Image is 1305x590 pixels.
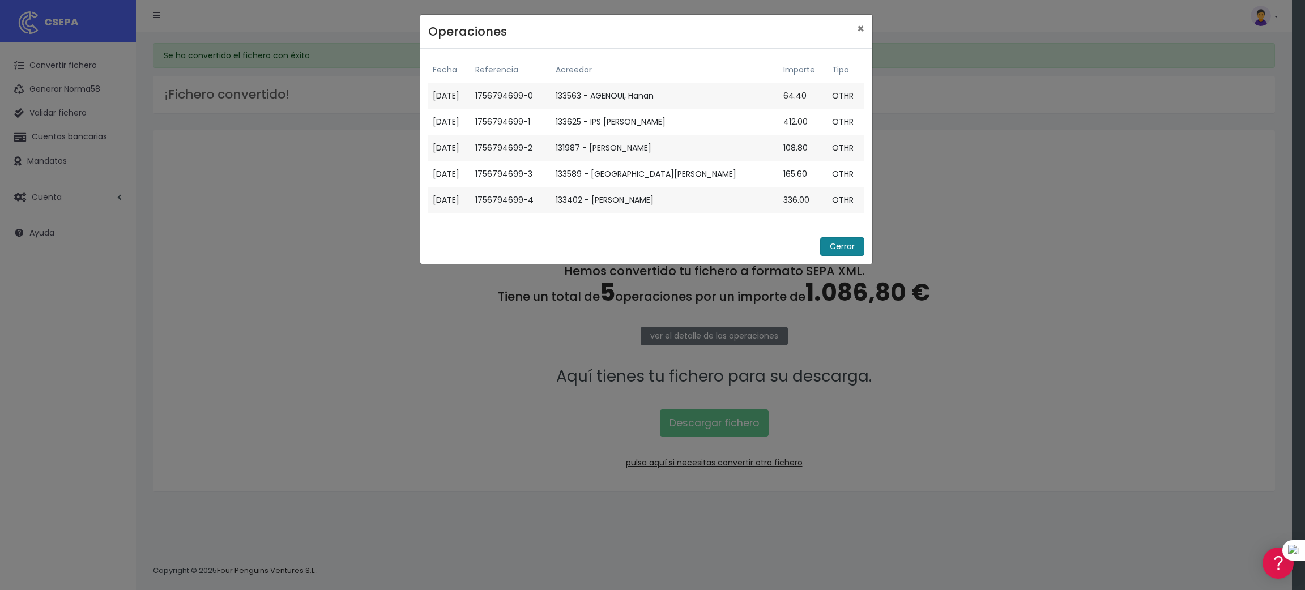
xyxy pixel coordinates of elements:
td: [DATE] [428,161,471,187]
td: OTHR [828,187,864,213]
td: 1756794699-3 [471,161,552,187]
td: 412.00 [779,109,828,135]
td: 165.60 [779,161,828,187]
button: Cerrar [820,237,864,256]
th: Importe [779,57,828,83]
td: 133625 - IPS [PERSON_NAME] [551,109,778,135]
a: General [11,243,215,260]
td: 1756794699-0 [471,83,552,109]
a: API [11,289,215,307]
button: Contáctanos [11,303,215,323]
h4: Operaciones [428,23,507,41]
a: Formatos [11,143,215,161]
td: 133563 - AGENOUI, Hanan [551,83,778,109]
a: Problemas habituales [11,161,215,178]
td: 64.40 [779,83,828,109]
button: Close [849,15,872,42]
td: 133589 - [GEOGRAPHIC_DATA][PERSON_NAME] [551,161,778,187]
td: OTHR [828,83,864,109]
a: Perfiles de empresas [11,196,215,213]
td: 1756794699-1 [471,109,552,135]
a: Videotutoriales [11,178,215,196]
td: [DATE] [428,187,471,213]
td: [DATE] [428,83,471,109]
th: Tipo [828,57,864,83]
div: Información general [11,79,215,89]
td: OTHR [828,161,864,187]
a: POWERED BY ENCHANT [156,326,218,337]
td: OTHR [828,109,864,135]
td: [DATE] [428,109,471,135]
td: 131987 - [PERSON_NAME] [551,135,778,161]
td: [DATE] [428,135,471,161]
td: 108.80 [779,135,828,161]
div: Programadores [11,272,215,283]
th: Referencia [471,57,552,83]
div: Facturación [11,225,215,236]
a: Información general [11,96,215,114]
th: Acreedor [551,57,778,83]
span: × [857,20,864,37]
td: OTHR [828,135,864,161]
th: Fecha [428,57,471,83]
td: 1756794699-4 [471,187,552,213]
td: 336.00 [779,187,828,213]
div: Convertir ficheros [11,125,215,136]
td: 1756794699-2 [471,135,552,161]
td: 133402 - [PERSON_NAME] [551,187,778,213]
